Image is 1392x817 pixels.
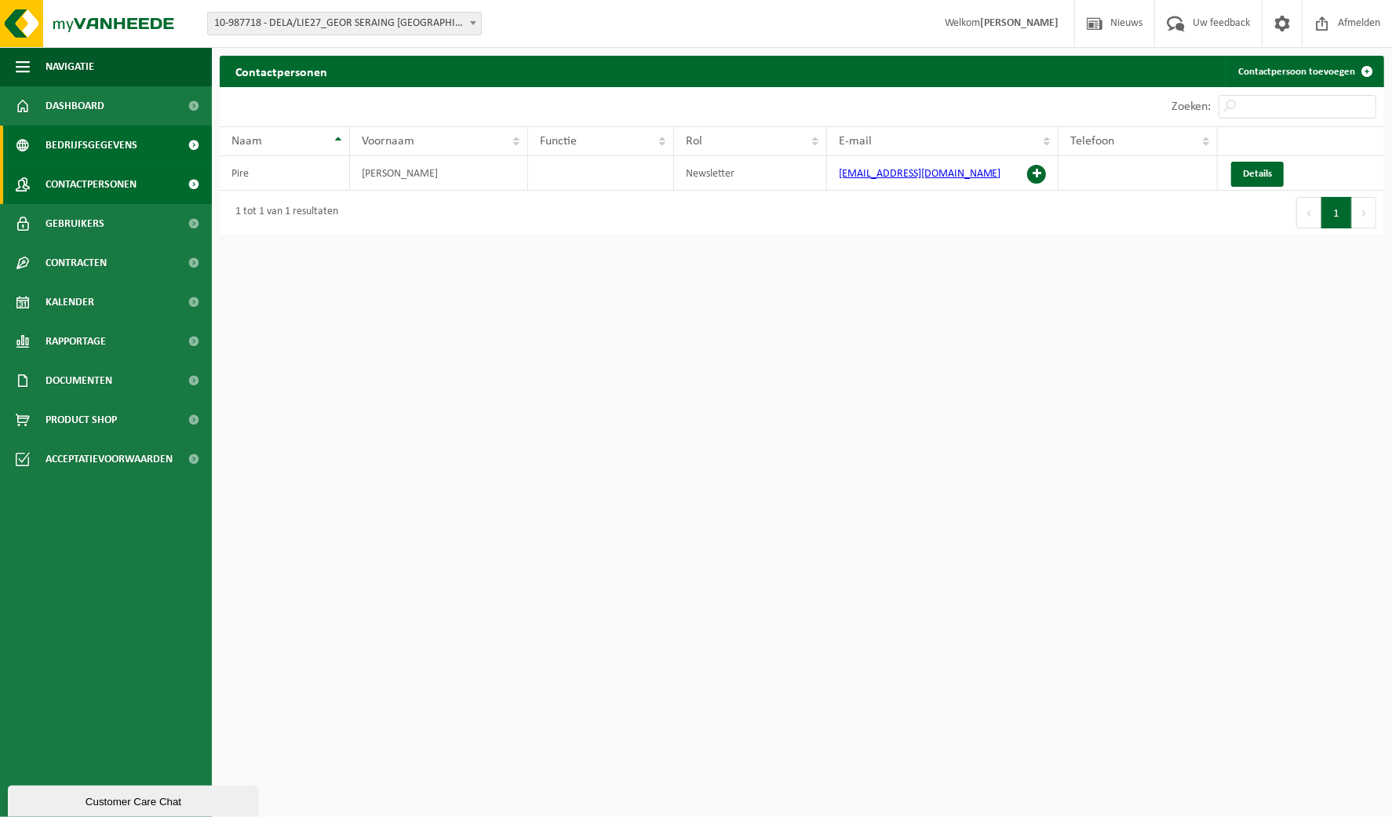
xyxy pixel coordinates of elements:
[540,135,577,148] span: Functie
[46,361,112,400] span: Documenten
[46,47,94,86] span: Navigatie
[1231,162,1284,187] a: Details
[686,135,702,148] span: Rol
[839,135,872,148] span: E-mail
[1321,197,1352,228] button: 1
[1296,197,1321,228] button: Previous
[46,165,137,204] span: Contactpersonen
[1352,197,1376,228] button: Next
[208,13,481,35] span: 10-987718 - DELA/LIE27_GEOR SERAING RUE DU PAIRAY - SERAING
[8,782,262,817] iframe: chat widget
[46,440,173,479] span: Acceptatievoorwaarden
[46,283,94,322] span: Kalender
[46,243,107,283] span: Contracten
[220,56,343,86] h2: Contactpersonen
[46,126,137,165] span: Bedrijfsgegevens
[980,17,1059,29] strong: [PERSON_NAME]
[1243,169,1272,179] span: Details
[220,156,350,191] td: Pire
[207,12,482,35] span: 10-987718 - DELA/LIE27_GEOR SERAING RUE DU PAIRAY - SERAING
[231,135,262,148] span: Naam
[46,204,104,243] span: Gebruikers
[46,86,104,126] span: Dashboard
[1172,101,1211,114] label: Zoeken:
[350,156,528,191] td: [PERSON_NAME]
[46,322,106,361] span: Rapportage
[362,135,414,148] span: Voornaam
[1070,135,1114,148] span: Telefoon
[228,199,338,227] div: 1 tot 1 van 1 resultaten
[46,400,117,440] span: Product Shop
[1226,56,1383,87] a: Contactpersoon toevoegen
[839,168,1001,180] a: [EMAIL_ADDRESS][DOMAIN_NAME]
[674,156,827,191] td: Newsletter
